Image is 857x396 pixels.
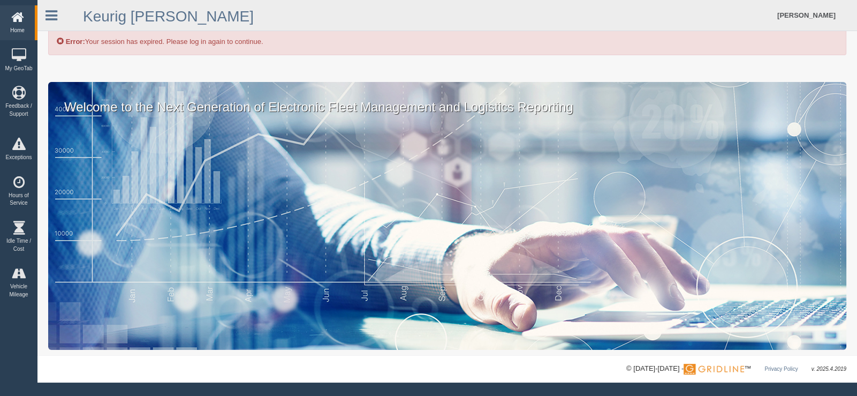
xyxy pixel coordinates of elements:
[812,366,846,372] span: v. 2025.4.2019
[83,8,254,25] a: Keurig [PERSON_NAME]
[684,364,744,375] img: Gridline
[66,38,85,46] b: Error:
[626,363,846,375] div: © [DATE]-[DATE] - ™
[764,366,798,372] a: Privacy Policy
[48,82,846,116] p: Welcome to the Next Generation of Electronic Fleet Management and Logistics Reporting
